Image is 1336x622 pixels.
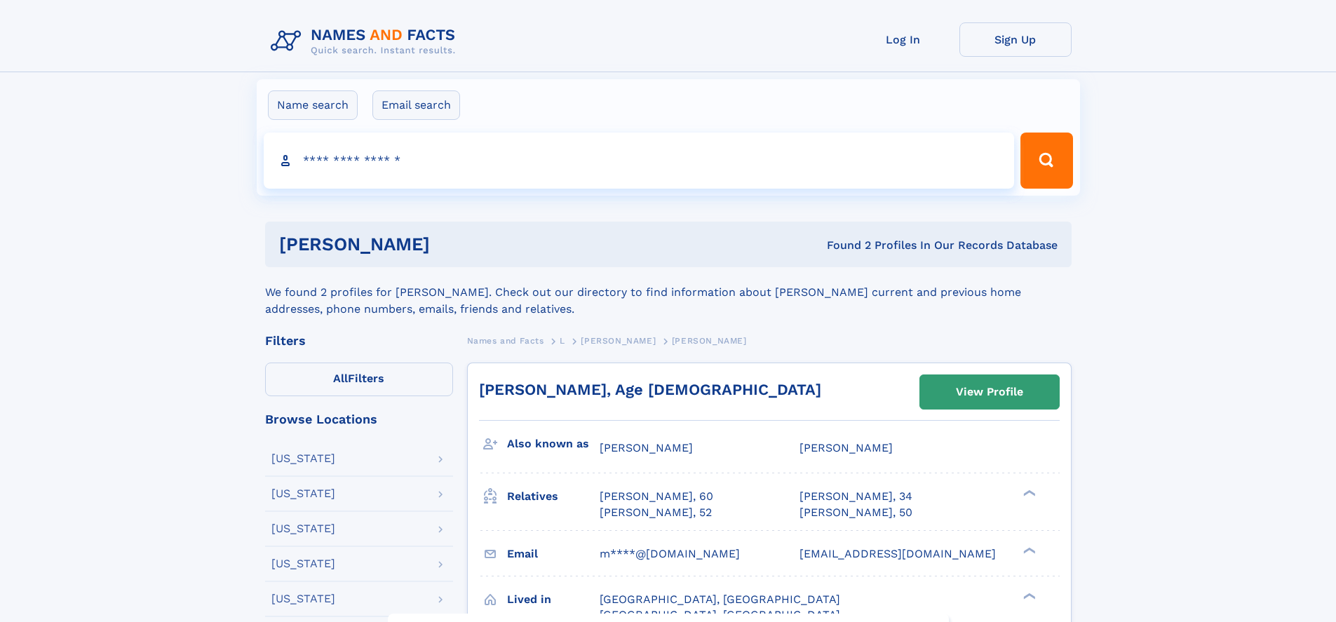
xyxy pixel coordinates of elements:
[268,90,358,120] label: Name search
[959,22,1072,57] a: Sign Up
[507,432,600,456] h3: Also known as
[956,376,1023,408] div: View Profile
[271,453,335,464] div: [US_STATE]
[799,489,912,504] a: [PERSON_NAME], 34
[265,22,467,60] img: Logo Names and Facts
[799,547,996,560] span: [EMAIL_ADDRESS][DOMAIN_NAME]
[600,608,840,621] span: [GEOGRAPHIC_DATA], [GEOGRAPHIC_DATA]
[1020,133,1072,189] button: Search Button
[600,489,713,504] a: [PERSON_NAME], 60
[581,332,656,349] a: [PERSON_NAME]
[920,375,1059,409] a: View Profile
[1020,489,1037,498] div: ❯
[271,523,335,534] div: [US_STATE]
[581,336,656,346] span: [PERSON_NAME]
[265,267,1072,318] div: We found 2 profiles for [PERSON_NAME]. Check out our directory to find information about [PERSON_...
[507,588,600,611] h3: Lived in
[264,133,1015,189] input: search input
[600,593,840,606] span: [GEOGRAPHIC_DATA], [GEOGRAPHIC_DATA]
[507,542,600,566] h3: Email
[672,336,747,346] span: [PERSON_NAME]
[279,236,628,253] h1: [PERSON_NAME]
[628,238,1058,253] div: Found 2 Profiles In Our Records Database
[600,441,693,454] span: [PERSON_NAME]
[265,413,453,426] div: Browse Locations
[271,593,335,604] div: [US_STATE]
[799,505,912,520] a: [PERSON_NAME], 50
[1020,546,1037,555] div: ❯
[271,488,335,499] div: [US_STATE]
[467,332,544,349] a: Names and Facts
[600,505,712,520] a: [PERSON_NAME], 52
[847,22,959,57] a: Log In
[799,441,893,454] span: [PERSON_NAME]
[1020,591,1037,600] div: ❯
[479,381,821,398] a: [PERSON_NAME], Age [DEMOGRAPHIC_DATA]
[265,334,453,347] div: Filters
[265,363,453,396] label: Filters
[271,558,335,569] div: [US_STATE]
[507,485,600,508] h3: Relatives
[560,336,565,346] span: L
[372,90,460,120] label: Email search
[333,372,348,385] span: All
[560,332,565,349] a: L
